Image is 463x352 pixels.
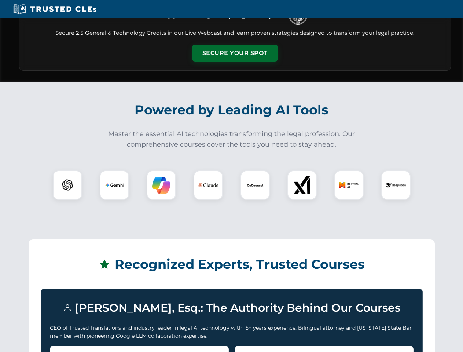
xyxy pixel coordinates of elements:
[339,175,359,195] img: Mistral AI Logo
[334,170,364,200] div: Mistral AI
[147,170,176,200] div: Copilot
[152,176,170,194] img: Copilot Logo
[287,170,317,200] div: xAI
[192,45,278,62] button: Secure Your Spot
[50,324,414,340] p: CEO of Trusted Translations and industry leader in legal AI technology with 15+ years experience....
[194,170,223,200] div: Claude
[41,252,423,277] h2: Recognized Experts, Trusted Courses
[28,29,442,37] p: Secure 2.5 General & Technology Credits in our Live Webcast and learn proven strategies designed ...
[29,97,435,123] h2: Powered by Leading AI Tools
[246,176,264,194] img: CoCounsel Logo
[50,298,414,318] h3: [PERSON_NAME], Esq.: The Authority Behind Our Courses
[100,170,129,200] div: Gemini
[240,170,270,200] div: CoCounsel
[105,176,124,194] img: Gemini Logo
[381,170,411,200] div: DeepSeek
[103,129,360,150] p: Master the essential AI technologies transforming the legal profession. Our comprehensive courses...
[386,175,406,195] img: DeepSeek Logo
[57,175,78,196] img: ChatGPT Logo
[198,175,218,195] img: Claude Logo
[293,176,311,194] img: xAI Logo
[11,4,99,15] img: Trusted CLEs
[53,170,82,200] div: ChatGPT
